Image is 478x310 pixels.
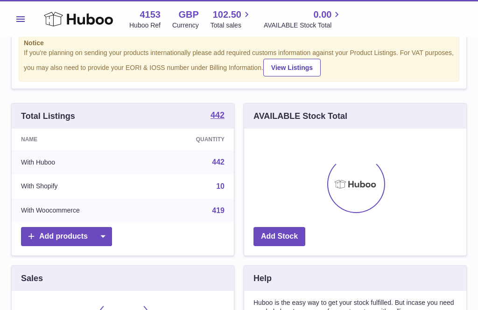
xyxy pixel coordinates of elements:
[253,227,305,246] a: Add Stock
[253,110,347,122] h3: AVAILABLE Stock Total
[149,129,234,150] th: Quantity
[12,150,149,174] td: With Huboo
[212,207,225,214] a: 419
[172,21,199,30] div: Currency
[21,227,112,246] a: Add products
[129,21,161,30] div: Huboo Ref
[212,158,225,166] a: 442
[253,273,272,284] h3: Help
[21,110,75,122] h3: Total Listings
[12,174,149,199] td: With Shopify
[24,48,454,76] div: If you're planning on sending your products internationally please add required customs informati...
[211,111,225,121] a: 442
[12,199,149,223] td: With Woocommerce
[12,129,149,150] th: Name
[211,21,252,30] span: Total sales
[264,8,343,30] a: 0.00 AVAILABLE Stock Total
[140,8,161,21] strong: 4153
[211,8,252,30] a: 102.50 Total sales
[264,21,343,30] span: AVAILABLE Stock Total
[21,273,43,284] h3: Sales
[216,182,225,190] a: 10
[24,39,454,48] strong: Notice
[211,111,225,119] strong: 442
[263,59,321,76] a: View Listings
[178,8,198,21] strong: GBP
[313,8,331,21] span: 0.00
[213,8,241,21] span: 102.50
